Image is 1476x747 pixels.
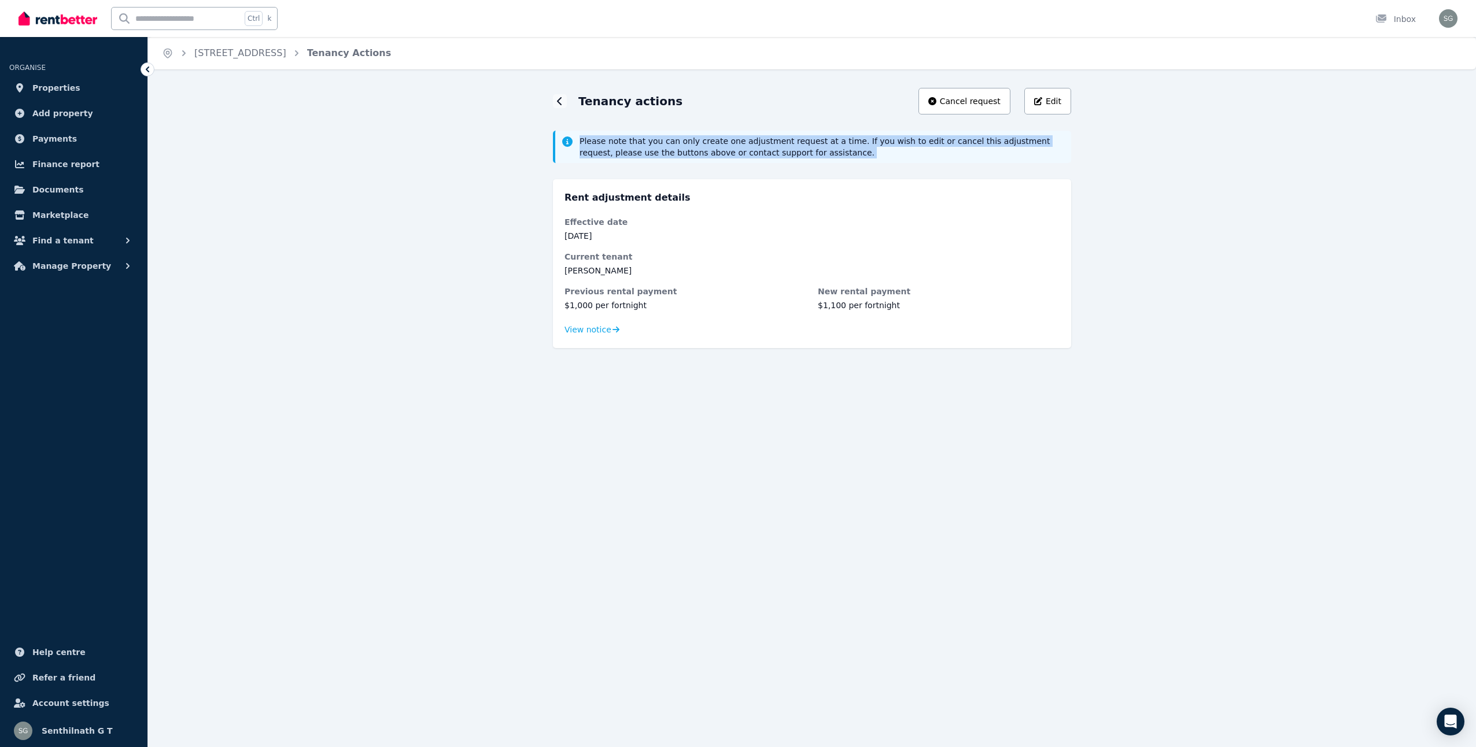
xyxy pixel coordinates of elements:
a: Finance report [9,153,138,176]
button: Edit [1024,88,1071,114]
a: Properties [9,76,138,99]
span: ORGANISE [9,64,46,72]
a: [STREET_ADDRESS] [194,47,286,58]
a: Marketplace [9,204,138,227]
span: Edit [1046,95,1061,107]
span: Add property [32,106,93,120]
a: Tenancy Actions [307,47,392,58]
button: Find a tenant [9,229,138,252]
nav: Breadcrumb [148,37,405,69]
span: Please note that you can only create one adjustment request at a time. If you wish to edit or can... [580,135,1064,158]
span: Account settings [32,696,109,710]
a: Account settings [9,691,138,715]
dt: Current tenant [564,251,1060,262]
a: Documents [9,178,138,201]
span: Senthilnath G T [42,724,113,738]
div: Open Intercom Messenger [1437,708,1464,735]
span: Find a tenant [32,234,94,247]
span: Refer a friend [32,671,95,685]
img: Senthilnath G T [1439,9,1457,28]
dd: $1,000 per fortnight [564,299,806,311]
button: Cancel request [918,88,1010,114]
dt: Previous rental payment [564,286,806,297]
img: RentBetter [19,10,97,27]
span: Cancel request [940,95,1001,107]
dd: [DATE] [564,230,1060,242]
h1: Tenancy actions [578,93,682,109]
dd: [PERSON_NAME] [564,265,1060,276]
div: Inbox [1375,13,1416,25]
span: Ctrl [245,11,263,26]
span: k [267,14,271,23]
div: View notice [564,324,619,335]
dd: $1,100 per fortnight [818,299,1060,311]
span: Manage Property [32,259,111,273]
span: View notice [564,324,611,335]
h3: Rent adjustment details [564,191,1060,205]
span: Payments [32,132,77,146]
a: Refer a friend [9,666,138,689]
span: Finance report [32,157,99,171]
img: Senthilnath G T [14,722,32,740]
span: Help centre [32,645,86,659]
a: Payments [9,127,138,150]
button: Manage Property [9,254,138,278]
dt: Effective date [564,216,1060,228]
span: Properties [32,81,80,95]
span: Marketplace [32,208,88,222]
a: Help centre [9,641,138,664]
dt: New rental payment [818,286,1060,297]
a: Add property [9,102,138,125]
span: Documents [32,183,84,197]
